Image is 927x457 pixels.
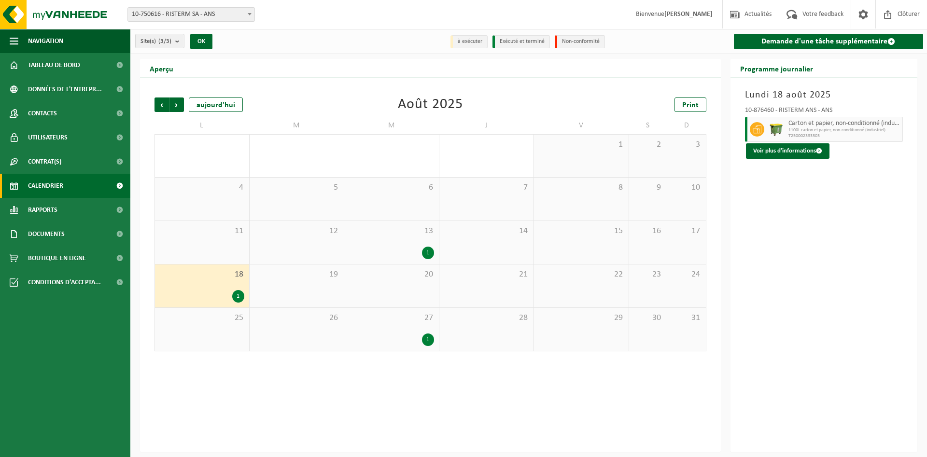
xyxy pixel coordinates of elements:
td: L [154,117,250,134]
span: Tableau de bord [28,53,80,77]
td: V [534,117,629,134]
span: T250002393303 [788,133,900,139]
span: 21 [444,269,529,280]
span: Calendrier [28,174,63,198]
span: 11 [160,226,244,236]
td: M [250,117,345,134]
div: Août 2025 [398,97,463,112]
div: 1 [422,333,434,346]
span: 14 [444,226,529,236]
span: Contacts [28,101,57,125]
h2: Programme journalier [730,59,823,78]
span: 23 [634,269,662,280]
span: 31 [672,313,701,323]
span: Rapports [28,198,57,222]
span: Suivant [169,97,184,112]
img: WB-1100-HPE-GN-50 [769,122,784,137]
li: Exécuté et terminé [492,35,550,48]
span: 18 [160,269,244,280]
span: 17 [672,226,701,236]
div: 10-876460 - RISTERM ANS - ANS [745,107,903,117]
span: 6 [349,182,434,193]
span: Conditions d'accepta... [28,270,101,294]
span: Boutique en ligne [28,246,86,270]
button: Site(s)(3/3) [135,34,184,48]
button: Voir plus d'informations [746,143,829,159]
span: 29 [539,313,624,323]
h3: Lundi 18 août 2025 [745,88,903,102]
span: 25 [160,313,244,323]
a: Demande d'une tâche supplémentaire [734,34,924,49]
span: Contrat(s) [28,150,61,174]
span: 16 [634,226,662,236]
span: 3 [672,139,701,150]
span: Documents [28,222,65,246]
span: 22 [539,269,624,280]
span: 28 [444,313,529,323]
span: Print [682,101,699,109]
td: D [667,117,706,134]
span: 2 [634,139,662,150]
span: 10 [672,182,701,193]
span: 27 [349,313,434,323]
span: Précédent [154,97,169,112]
span: 30 [634,313,662,323]
span: 9 [634,182,662,193]
span: 19 [254,269,339,280]
td: S [629,117,668,134]
count: (3/3) [158,38,171,44]
span: 5 [254,182,339,193]
li: à exécuter [450,35,488,48]
span: 10-750616 - RISTERM SA - ANS [128,8,254,21]
div: aujourd'hui [189,97,243,112]
button: OK [190,34,212,49]
span: 15 [539,226,624,236]
span: Données de l'entrepr... [28,77,102,101]
span: 8 [539,182,624,193]
span: 24 [672,269,701,280]
div: 1 [422,247,434,259]
span: 1 [539,139,624,150]
span: 26 [254,313,339,323]
a: Print [674,97,706,112]
li: Non-conformité [555,35,605,48]
span: Site(s) [140,34,171,49]
span: 10-750616 - RISTERM SA - ANS [127,7,255,22]
span: Carton et papier, non-conditionné (industriel) [788,120,900,127]
h2: Aperçu [140,59,183,78]
strong: [PERSON_NAME] [664,11,713,18]
span: 20 [349,269,434,280]
span: Navigation [28,29,63,53]
div: 1 [232,290,244,303]
span: 12 [254,226,339,236]
td: J [439,117,534,134]
span: 4 [160,182,244,193]
td: M [344,117,439,134]
span: 13 [349,226,434,236]
span: Utilisateurs [28,125,68,150]
span: 7 [444,182,529,193]
span: 1100L carton et papier, non-conditionné (industriel) [788,127,900,133]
